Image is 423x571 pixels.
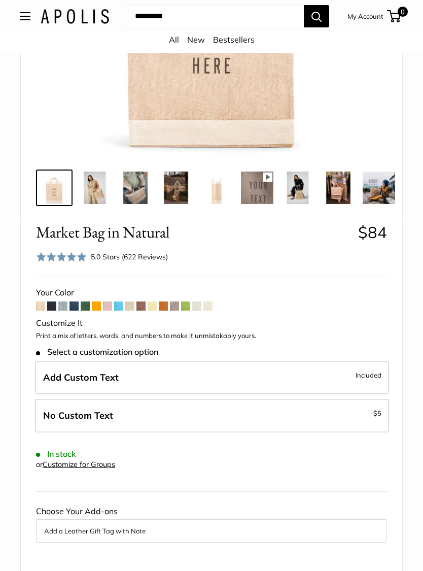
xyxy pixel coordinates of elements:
[36,250,168,264] div: 5.0 Stars (622 Reviews)
[200,172,233,204] img: description_13" wide, 18" high, 8" deep; handles: 3.5"
[241,172,273,204] img: Market Bag in Natural
[36,285,387,300] div: Your Color
[356,369,381,381] span: Included
[187,35,205,45] a: New
[127,5,304,27] input: Search...
[373,409,381,417] span: $5
[388,10,401,22] a: 0
[347,10,383,22] a: My Account
[36,504,387,543] div: Choose Your Add-ons
[43,460,115,469] a: Customize for Groups
[36,170,73,206] a: Market Bag in Natural
[36,331,387,341] p: Print a mix of letters, words, and numbers to make it unmistakably yours.
[38,172,70,204] img: Market Bag in Natural
[77,170,113,206] a: Market Bag in Natural
[279,170,316,206] a: Market Bag in Natural
[79,172,111,204] img: Market Bag in Natural
[36,449,76,459] span: In stock
[43,410,113,421] span: No Custom Text
[239,170,275,206] a: Market Bag in Natural
[35,361,389,394] label: Add Custom Text
[41,9,109,24] img: Apolis
[91,251,168,262] div: 5.0 Stars (622 Reviews)
[36,316,387,331] div: Customize It
[398,7,408,17] span: 0
[213,35,255,45] a: Bestsellers
[281,172,314,204] img: Market Bag in Natural
[358,222,387,242] span: $84
[20,12,30,20] button: Open menu
[160,172,192,204] img: Market Bag in Natural
[119,172,152,204] img: Market Bag in Natural
[35,399,389,432] label: Leave Blank
[304,5,329,27] button: Search
[44,525,379,537] button: Add a Leather Gift Tag with Note
[169,35,179,45] a: All
[320,170,357,206] a: Market Bag in Natural
[363,172,395,204] img: Market Bag in Natural
[361,170,397,206] a: Market Bag in Natural
[158,170,194,206] a: Market Bag in Natural
[36,347,158,357] span: Select a customization option
[198,170,235,206] a: description_13" wide, 18" high, 8" deep; handles: 3.5"
[370,407,381,419] span: -
[36,458,115,472] div: or
[36,223,350,242] span: Market Bag in Natural
[43,372,119,383] span: Add Custom Text
[322,172,355,204] img: Market Bag in Natural
[117,170,154,206] a: Market Bag in Natural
